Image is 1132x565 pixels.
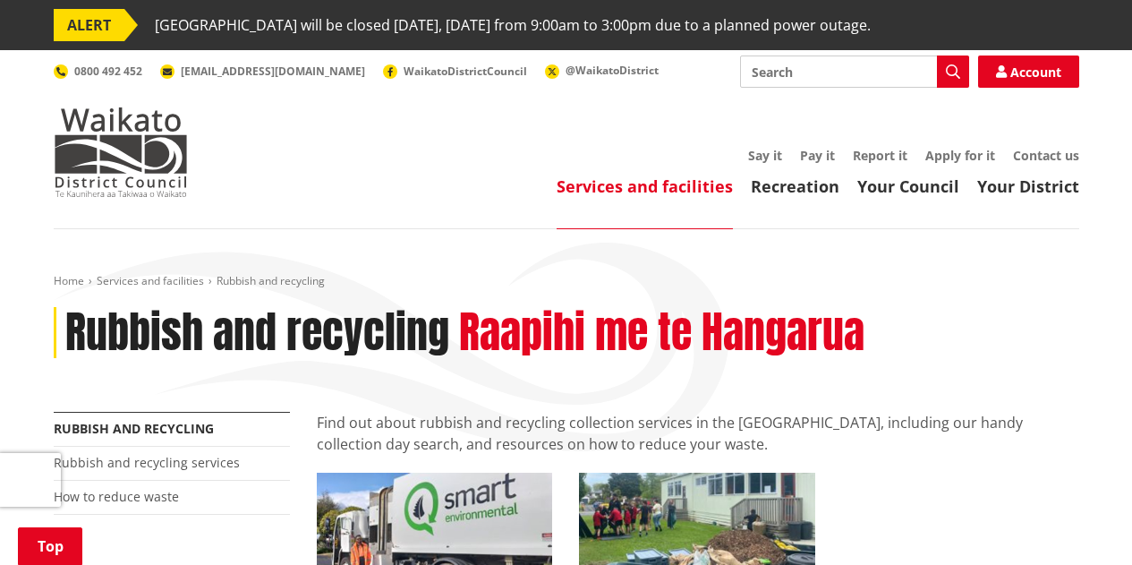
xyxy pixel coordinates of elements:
a: [EMAIL_ADDRESS][DOMAIN_NAME] [160,64,365,79]
span: [GEOGRAPHIC_DATA] will be closed [DATE], [DATE] from 9:00am to 3:00pm due to a planned power outage. [155,9,871,41]
a: Say it [748,147,782,164]
a: Home [54,273,84,288]
input: Search input [740,56,969,88]
a: Your District [977,175,1079,197]
a: Contact us [1013,147,1079,164]
a: @WaikatoDistrict [545,63,659,78]
span: [EMAIL_ADDRESS][DOMAIN_NAME] [181,64,365,79]
a: Services and facilities [97,273,204,288]
h1: Rubbish and recycling [65,307,449,359]
span: WaikatoDistrictCouncil [404,64,527,79]
a: Your Council [857,175,959,197]
p: Find out about rubbish and recycling collection services in the [GEOGRAPHIC_DATA], including our ... [317,412,1079,455]
span: 0800 492 452 [74,64,142,79]
a: WaikatoDistrictCouncil [383,64,527,79]
nav: breadcrumb [54,274,1079,289]
a: Rubbish and recycling services [54,454,240,471]
a: Rubbish and recycling [54,420,214,437]
a: Services and facilities [557,175,733,197]
a: Report it [853,147,907,164]
span: Rubbish and recycling [217,273,325,288]
a: Recreation [751,175,839,197]
a: Top [18,527,82,565]
a: Account [978,56,1079,88]
span: ALERT [54,9,124,41]
a: Pay it [800,147,835,164]
a: 0800 492 452 [54,64,142,79]
span: @WaikatoDistrict [566,63,659,78]
a: How to reduce waste [54,488,179,505]
img: Waikato District Council - Te Kaunihera aa Takiwaa o Waikato [54,107,188,197]
a: Apply for it [925,147,995,164]
h2: Raapihi me te Hangarua [459,307,864,359]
